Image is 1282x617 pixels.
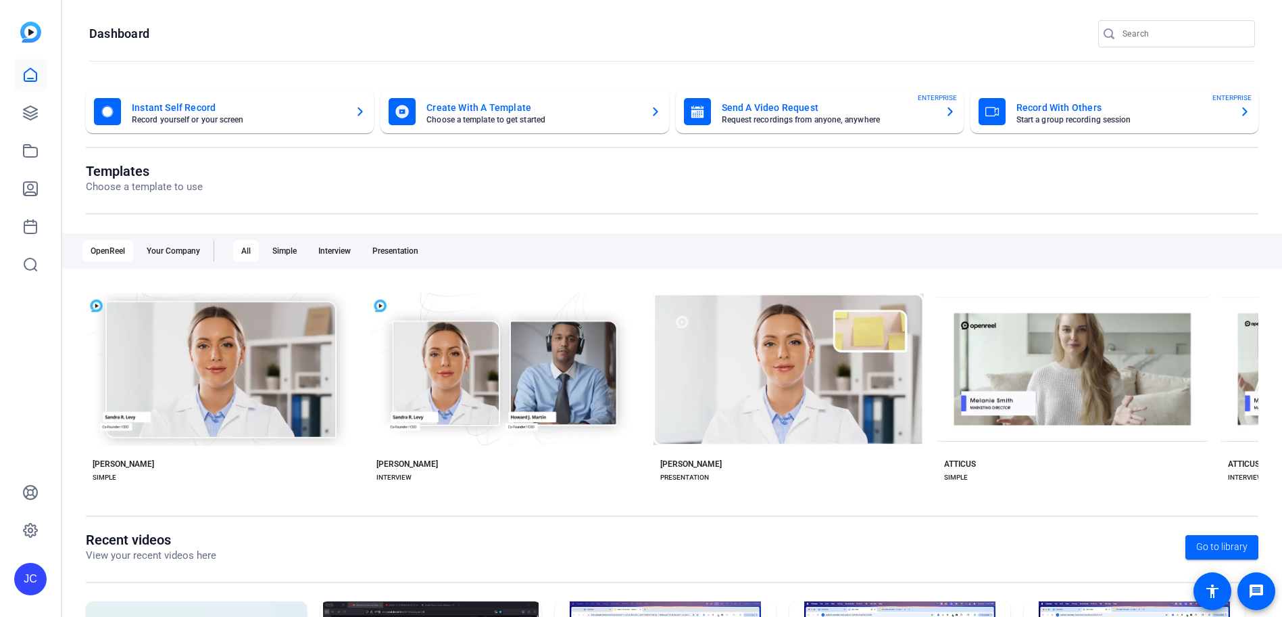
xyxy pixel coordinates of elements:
[660,472,709,483] div: PRESENTATION
[14,563,47,595] div: JC
[93,472,116,483] div: SIMPLE
[1248,583,1264,599] mat-icon: message
[944,459,976,470] div: ATTICUS
[1212,93,1252,103] span: ENTERPRISE
[970,90,1258,133] button: Record With OthersStart a group recording sessionENTERPRISE
[233,240,259,262] div: All
[132,99,344,116] mat-card-title: Instant Self Record
[722,116,934,124] mat-card-subtitle: Request recordings from anyone, anywhere
[132,116,344,124] mat-card-subtitle: Record yourself or your screen
[20,22,41,43] img: blue-gradient.svg
[380,90,668,133] button: Create With A TemplateChoose a template to get started
[944,472,968,483] div: SIMPLE
[139,240,208,262] div: Your Company
[364,240,426,262] div: Presentation
[310,240,359,262] div: Interview
[1016,99,1229,116] mat-card-title: Record With Others
[676,90,964,133] button: Send A Video RequestRequest recordings from anyone, anywhereENTERPRISE
[1185,535,1258,559] a: Go to library
[1204,583,1221,599] mat-icon: accessibility
[426,116,639,124] mat-card-subtitle: Choose a template to get started
[1228,472,1263,483] div: INTERVIEW
[86,90,374,133] button: Instant Self RecordRecord yourself or your screen
[426,99,639,116] mat-card-title: Create With A Template
[86,163,203,179] h1: Templates
[86,532,216,548] h1: Recent videos
[89,26,149,42] h1: Dashboard
[86,548,216,564] p: View your recent videos here
[1123,26,1244,42] input: Search
[376,459,438,470] div: [PERSON_NAME]
[86,179,203,195] p: Choose a template to use
[82,240,133,262] div: OpenReel
[918,93,957,103] span: ENTERPRISE
[1196,540,1248,554] span: Go to library
[376,472,412,483] div: INTERVIEW
[722,99,934,116] mat-card-title: Send A Video Request
[264,240,305,262] div: Simple
[660,459,722,470] div: [PERSON_NAME]
[1016,116,1229,124] mat-card-subtitle: Start a group recording session
[1228,459,1260,470] div: ATTICUS
[93,459,154,470] div: [PERSON_NAME]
